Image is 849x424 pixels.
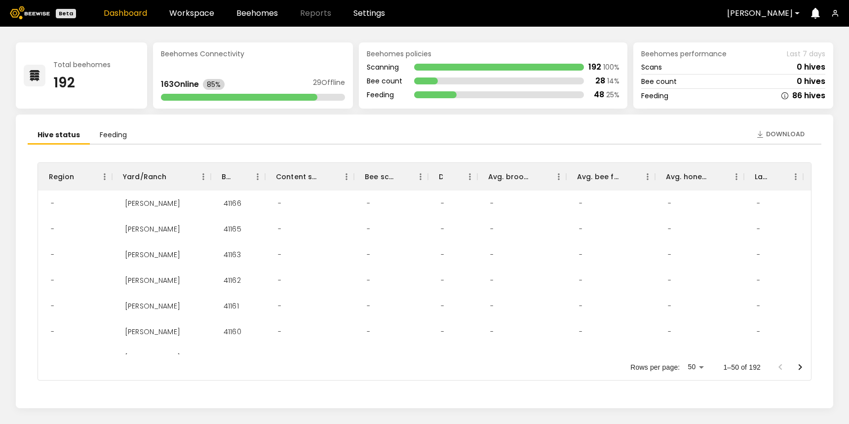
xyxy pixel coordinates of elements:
[359,216,378,242] div: -
[641,64,662,71] div: Scans
[433,216,452,242] div: -
[790,357,810,377] button: Go to next page
[482,191,502,216] div: -
[74,170,88,184] button: Sort
[56,9,76,18] div: Beta
[660,242,679,268] div: -
[606,91,619,98] div: 25 %
[571,319,590,345] div: -
[313,79,345,90] div: 29 Offline
[571,345,590,370] div: -
[797,77,825,85] div: 0 hives
[43,345,62,370] div: -
[749,216,768,242] div: -
[666,163,709,191] div: Avg. honey frames
[641,50,727,57] span: Beehomes performance
[117,216,188,242] div: Thomsen
[365,163,393,191] div: Bee scan hives
[216,216,249,242] div: 41165
[250,169,265,184] button: Menu
[117,242,188,268] div: Thomsen
[43,216,62,242] div: -
[270,293,289,319] div: -
[744,163,803,191] div: Larvae
[749,191,768,216] div: -
[571,242,590,268] div: -
[53,76,111,90] div: 192
[571,216,590,242] div: -
[482,293,502,319] div: -
[660,293,679,319] div: -
[443,170,457,184] button: Sort
[808,319,827,345] div: -
[808,216,827,242] div: -
[749,293,768,319] div: -
[766,129,805,139] span: Download
[43,319,62,345] div: -
[211,163,265,191] div: BH ID
[577,163,620,191] div: Avg. bee frames
[566,163,655,191] div: Avg. bee frames
[319,170,333,184] button: Sort
[353,9,385,17] a: Settings
[53,61,111,68] div: Total beehomes
[433,268,452,293] div: -
[709,170,723,184] button: Sort
[367,77,402,84] div: Bee count
[216,191,249,216] div: 41166
[607,77,619,84] div: 14 %
[571,293,590,319] div: -
[270,242,289,268] div: -
[792,92,825,100] div: 86 hives
[749,319,768,345] div: -
[482,216,502,242] div: -
[97,169,112,184] button: Menu
[236,9,278,17] a: Beehomes
[428,163,477,191] div: Dead hives
[630,362,680,372] p: Rows per page:
[222,163,231,191] div: BH ID
[359,242,378,268] div: -
[433,293,452,319] div: -
[482,319,502,345] div: -
[169,9,214,17] a: Workspace
[551,169,566,184] button: Menu
[660,216,679,242] div: -
[196,169,211,184] button: Menu
[270,319,289,345] div: -
[167,170,181,184] button: Sort
[339,169,354,184] button: Menu
[10,6,50,19] img: Beewise logo
[359,268,378,293] div: -
[433,242,452,268] div: -
[49,163,74,191] div: Region
[684,360,707,374] div: 50
[723,362,761,372] p: 1–50 of 192
[354,163,428,191] div: Bee scan hives
[270,268,289,293] div: -
[117,345,188,370] div: Thomsen
[216,345,249,370] div: 41159
[367,50,619,57] div: Beehomes policies
[359,345,378,370] div: -
[769,170,782,184] button: Sort
[660,191,679,216] div: -
[641,78,677,85] div: Bee count
[755,163,769,191] div: Larvae
[43,293,62,319] div: -
[161,80,199,88] div: 163 Online
[595,77,605,85] div: 28
[808,345,827,370] div: -
[393,170,407,184] button: Sort
[640,169,655,184] button: Menu
[749,242,768,268] div: -
[588,63,601,71] div: 192
[161,50,345,57] div: Beehomes Connectivity
[532,170,545,184] button: Sort
[808,293,827,319] div: -
[276,163,319,191] div: Content scan hives
[43,268,62,293] div: -
[117,319,188,345] div: Thomsen
[439,163,443,191] div: Dead hives
[216,242,249,268] div: 41163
